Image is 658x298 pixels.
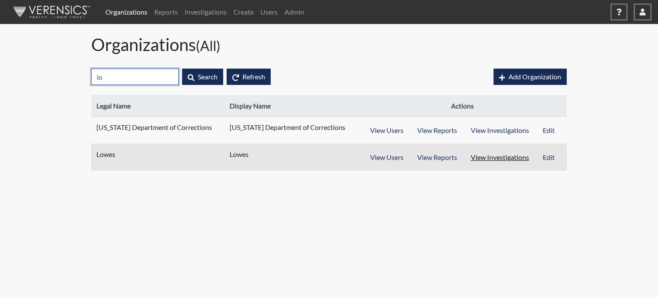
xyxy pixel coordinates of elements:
[358,96,567,117] th: Actions
[91,96,224,117] th: Legal Name
[91,34,567,55] h1: Organizations
[281,3,308,21] a: Admin
[230,149,337,160] span: Lowes
[493,69,567,85] button: Add Organization
[230,3,257,21] a: Create
[182,69,223,85] button: Search
[196,37,221,54] small: (All)
[230,122,345,132] span: [US_STATE] Department of Corrections
[242,72,265,81] span: Refresh
[151,3,181,21] a: Reports
[96,122,212,132] span: [US_STATE] Department of Corrections
[535,122,562,138] button: Edit
[464,149,536,166] button: View Investigations
[181,3,230,21] a: Investigations
[91,69,179,85] input: Search
[535,149,562,166] button: Edit
[102,3,151,21] a: Organizations
[224,96,358,117] th: Display Name
[198,72,218,81] span: Search
[410,122,464,138] button: View Reports
[96,149,203,160] span: Lowes
[257,3,281,21] a: Users
[363,122,411,138] button: View Users
[227,69,271,85] button: Refresh
[410,149,464,166] button: View Reports
[363,149,411,166] button: View Users
[464,122,536,138] button: View Investigations
[508,72,561,81] span: Add Organization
